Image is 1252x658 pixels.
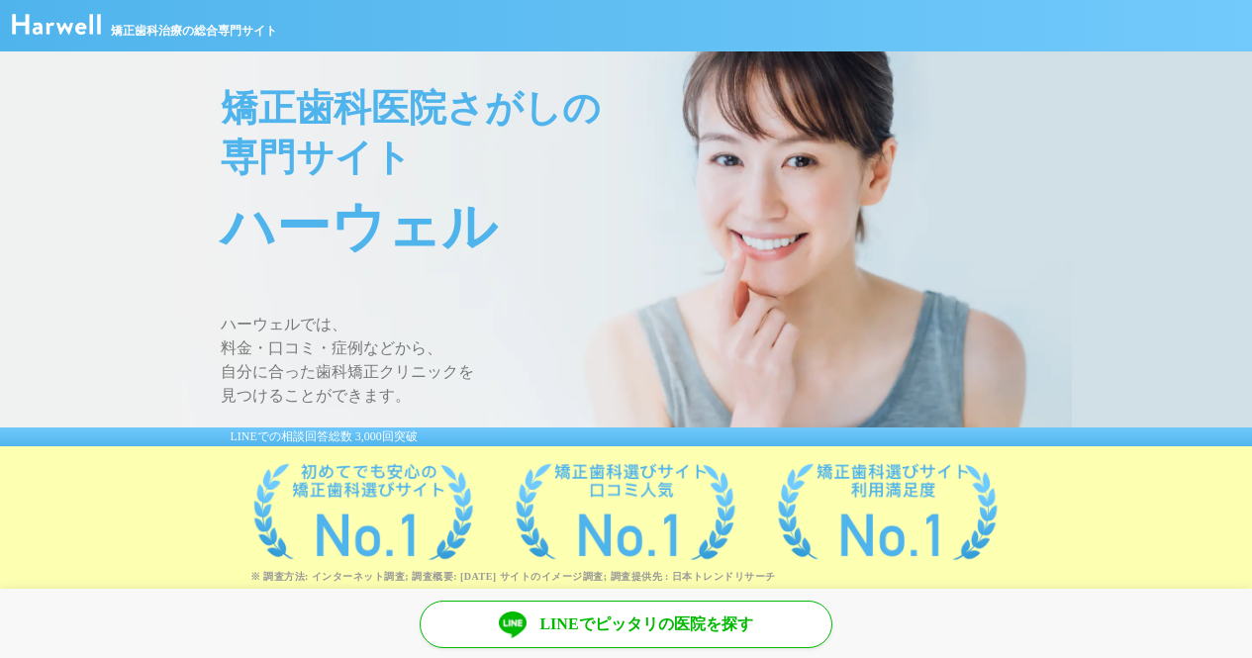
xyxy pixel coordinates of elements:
[111,22,277,40] span: 矯正歯科治療の総合専門サイト
[221,83,1072,133] span: 矯正歯科医院さがしの
[221,182,1072,273] span: ハーウェル
[221,313,1072,336] span: ハーウェルでは、
[221,336,1072,360] span: 料金・口コミ・症例などから、
[181,427,1072,446] div: LINEでの相談回答総数 3,000回突破
[12,14,101,35] img: ハーウェル
[221,360,1072,384] span: 自分に合った歯科矯正クリニックを
[221,133,1072,182] span: 専門サイト
[250,570,1072,583] p: ※ 調査方法: インターネット調査; 調査概要: [DATE] サイトのイメージ調査; 調査提供先 : 日本トレンドリサーチ
[420,601,832,648] a: LINEでピッタリの医院を探す
[221,384,1072,408] span: 見つけることができます。
[12,21,101,38] a: ハーウェル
